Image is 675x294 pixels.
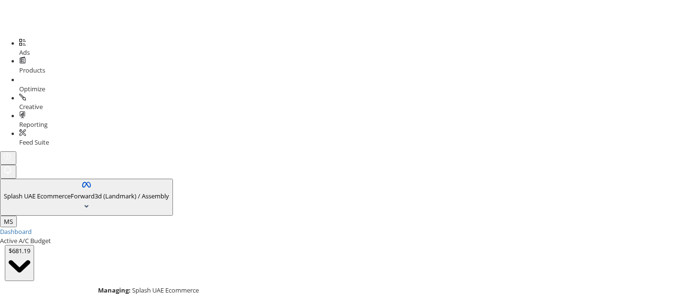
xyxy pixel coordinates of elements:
span: Forward3d (Landmark) / Assembly [71,192,169,200]
div: $681.19 [9,246,30,256]
span: Ads [19,48,30,57]
button: $681.19 [5,245,34,281]
span: Reporting [19,120,48,129]
span: Splash UAE Ecommerce [4,192,71,200]
span: Creative [19,102,43,111]
span: Feed Suite [19,138,49,147]
span: Products [19,66,45,74]
span: MS [4,217,13,226]
span: Optimize [19,85,45,93]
